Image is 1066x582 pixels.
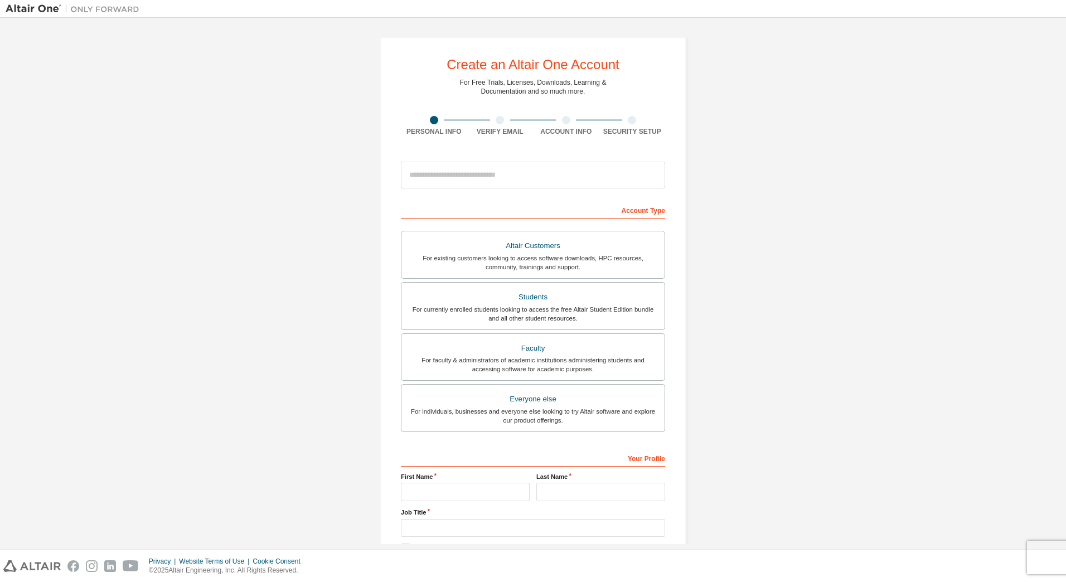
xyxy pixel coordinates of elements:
div: Account Info [533,127,599,136]
img: youtube.svg [123,560,139,572]
div: Create an Altair One Account [447,58,619,71]
div: For faculty & administrators of academic institutions administering students and accessing softwa... [408,356,658,374]
div: Verify Email [467,127,534,136]
label: First Name [401,472,530,481]
label: Job Title [401,508,665,517]
img: facebook.svg [67,560,79,572]
div: Security Setup [599,127,666,136]
img: Altair One [6,3,145,14]
img: altair_logo.svg [3,560,61,572]
div: Personal Info [401,127,467,136]
label: I accept the [401,544,537,553]
div: For currently enrolled students looking to access the free Altair Student Edition bundle and all ... [408,305,658,323]
img: instagram.svg [86,560,98,572]
img: linkedin.svg [104,560,116,572]
div: Students [408,289,658,305]
div: Account Type [401,201,665,219]
label: Last Name [536,472,665,481]
div: For individuals, businesses and everyone else looking to try Altair software and explore our prod... [408,407,658,425]
div: Everyone else [408,391,658,407]
div: For existing customers looking to access software downloads, HPC resources, community, trainings ... [408,254,658,271]
div: For Free Trials, Licenses, Downloads, Learning & Documentation and so much more. [460,78,607,96]
div: Cookie Consent [253,557,307,566]
div: Website Terms of Use [179,557,253,566]
div: Altair Customers [408,238,658,254]
p: © 2025 Altair Engineering, Inc. All Rights Reserved. [149,566,307,575]
div: Faculty [408,341,658,356]
div: Your Profile [401,449,665,467]
div: Privacy [149,557,179,566]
